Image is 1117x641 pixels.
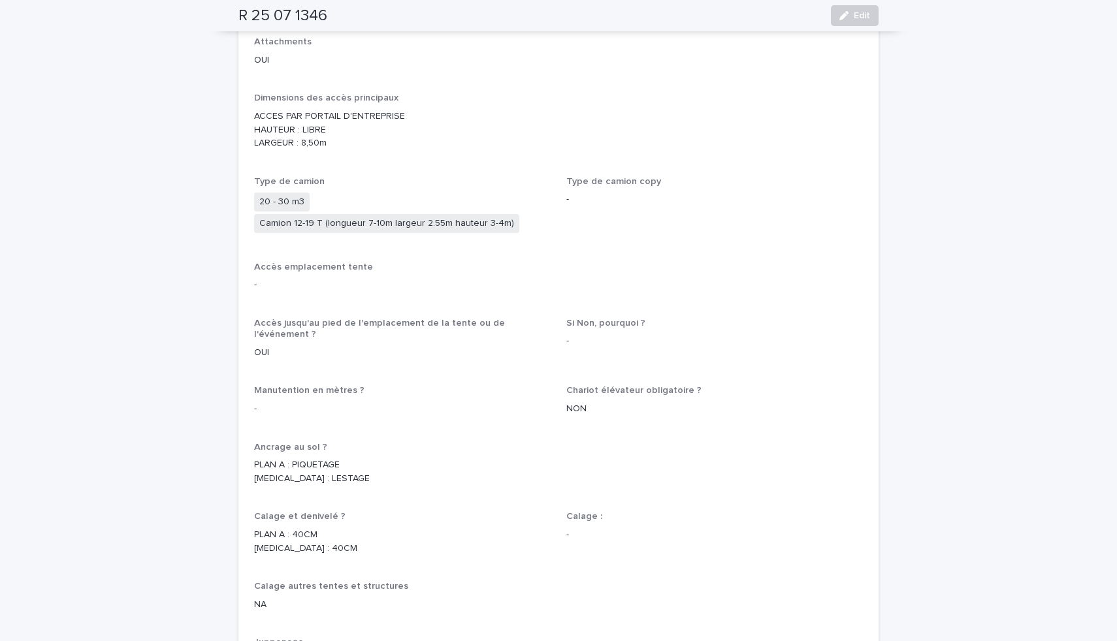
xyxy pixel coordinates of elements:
span: Camion 12-19 T (longueur 7-10m largeur 2.55m hauteur 3-4m) [254,214,519,233]
p: - [566,528,863,542]
button: Edit [831,5,879,26]
p: NON [566,402,863,416]
span: 20 - 30 m3 [254,193,310,211]
span: Dimensions des accès principaux [254,93,398,102]
p: OUI [254,54,551,67]
h2: R 25 07 1346 [238,7,327,25]
p: - [566,193,863,206]
p: PLAN A : PIQUETAGE [MEDICAL_DATA] : LESTAGE [254,458,863,486]
p: OUI [254,346,551,360]
span: Type de camion [254,177,325,186]
span: Attachments [254,37,312,46]
span: Accès jusqu'au pied de l'emplacement de la tente ou de l'événement ? [254,319,505,339]
span: Manutention en mètres ? [254,386,364,395]
span: Calage et denivelé ? [254,512,346,521]
span: Accès emplacement tente [254,262,373,272]
span: Chariot élévateur obligatoire ? [566,386,702,395]
p: - [254,278,863,292]
p: - [254,402,551,416]
span: Type de camion copy [566,177,661,186]
span: Edit [854,11,870,20]
p: - [566,334,863,348]
span: Calage : [566,512,602,521]
span: Calage autres tentes et structures [254,582,408,591]
p: ACCES PAR PORTAIL D'ENTREPRISE HAUTEUR : LIBRE LARGEUR : 8,50m [254,110,863,150]
span: Si Non, pourquoi ? [566,319,645,328]
p: NA [254,598,863,612]
p: PLAN A : 40CM [MEDICAL_DATA] : 40CM [254,528,551,555]
span: Ancrage au sol ? [254,443,327,452]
